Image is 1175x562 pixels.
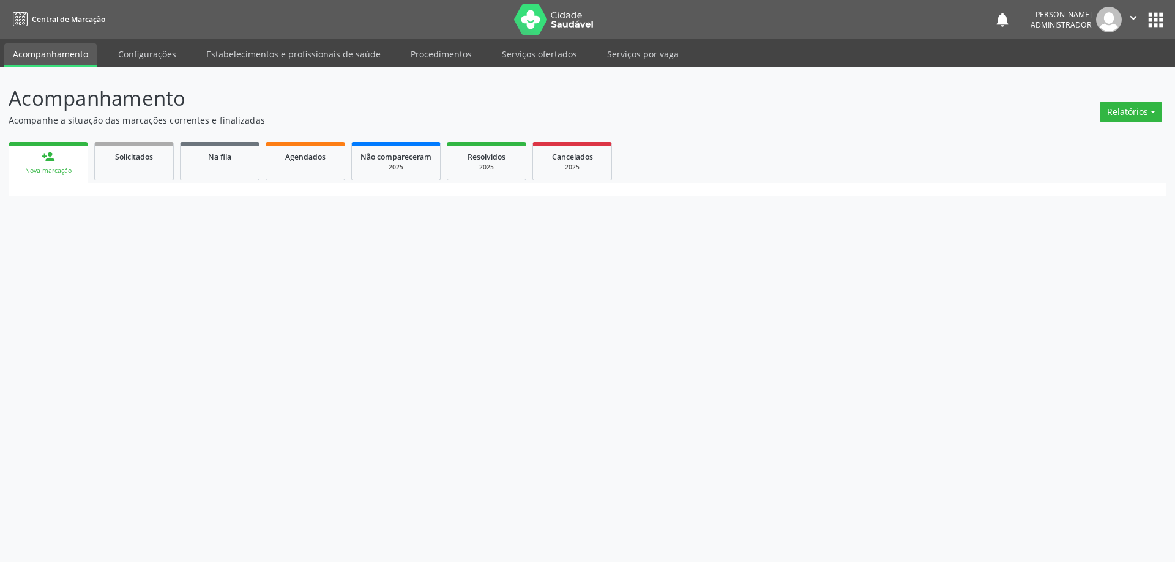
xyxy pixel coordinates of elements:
[402,43,480,65] a: Procedimentos
[208,152,231,162] span: Na fila
[1145,9,1166,31] button: apps
[4,43,97,67] a: Acompanhamento
[542,163,603,172] div: 2025
[456,163,517,172] div: 2025
[468,152,505,162] span: Resolvidos
[17,166,80,176] div: Nova marcação
[1127,11,1140,24] i: 
[198,43,389,65] a: Estabelecimentos e profissionais de saúde
[1096,7,1122,32] img: img
[552,152,593,162] span: Cancelados
[9,9,105,29] a: Central de Marcação
[493,43,586,65] a: Serviços ofertados
[1122,7,1145,32] button: 
[360,163,431,172] div: 2025
[285,152,326,162] span: Agendados
[1100,102,1162,122] button: Relatórios
[1031,9,1092,20] div: [PERSON_NAME]
[599,43,687,65] a: Serviços por vaga
[42,150,55,163] div: person_add
[9,83,819,114] p: Acompanhamento
[32,14,105,24] span: Central de Marcação
[9,114,819,127] p: Acompanhe a situação das marcações correntes e finalizadas
[994,11,1011,28] button: notifications
[1031,20,1092,30] span: Administrador
[360,152,431,162] span: Não compareceram
[110,43,185,65] a: Configurações
[115,152,153,162] span: Solicitados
